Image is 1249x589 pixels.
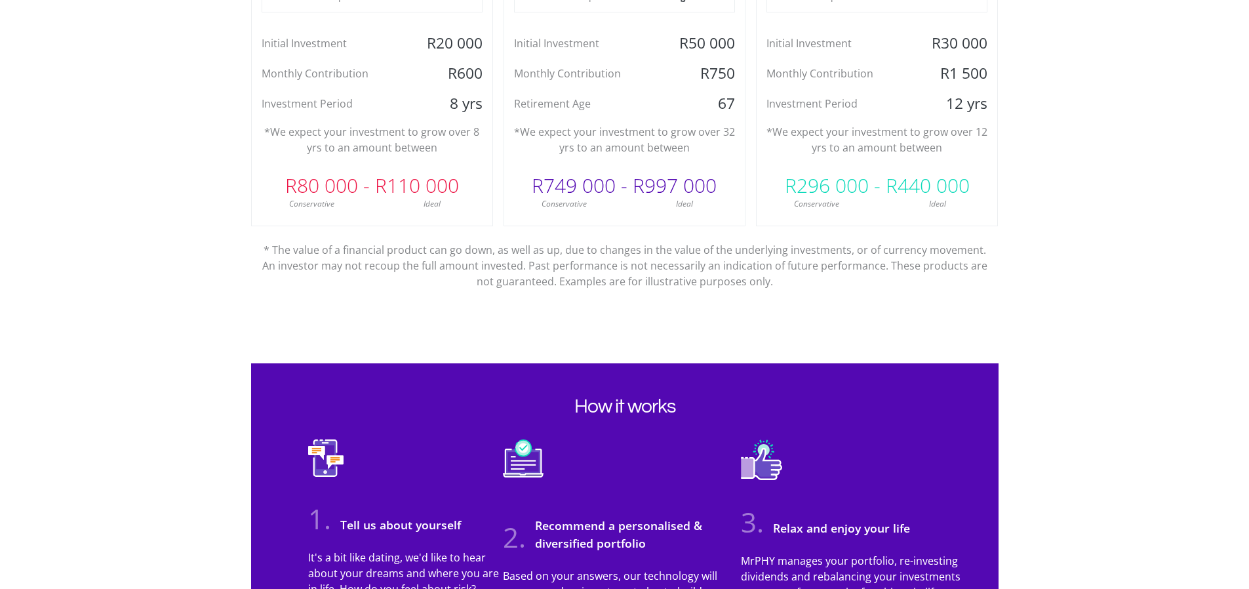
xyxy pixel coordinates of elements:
div: Monthly Contribution [504,64,665,83]
div: Retirement Age [504,94,665,113]
img: 2-portfolio.svg [503,439,544,497]
div: 67 [665,94,745,113]
p: *We expect your investment to grow over 12 yrs to an amount between [766,124,987,155]
div: Initial Investment [757,33,917,53]
div: Ideal [624,198,745,210]
div: 12 yrs [917,94,997,113]
div: Monthly Contribution [252,64,412,83]
img: 1-yourself.svg [308,439,344,497]
div: R30 000 [917,33,997,53]
div: R20 000 [412,33,492,53]
div: Monthly Contribution [757,64,917,83]
div: R749 000 - R997 000 [504,166,745,205]
div: Ideal [372,198,492,210]
div: Initial Investment [252,33,412,53]
p: *We expect your investment to grow over 8 yrs to an amount between [262,124,483,155]
div: Investment Period [252,94,412,113]
div: 8 yrs [412,94,492,113]
h3: Tell us about yourself [334,516,461,533]
div: R600 [412,64,492,83]
div: R296 000 - R440 000 [757,166,997,205]
p: 3. [741,501,764,542]
div: Initial Investment [504,33,665,53]
div: Conservative [757,198,877,210]
div: R50 000 [665,33,745,53]
p: 1. [308,498,331,539]
div: R750 [665,64,745,83]
h3: Relax and enjoy your life [766,519,910,537]
img: 3-relax.svg [741,439,782,500]
h3: Recommend a personalised & diversified portfolio [528,517,725,552]
div: Conservative [252,198,372,210]
p: * The value of a financial product can go down, as well as up, due to changes in the value of the... [261,226,989,289]
div: Ideal [877,198,998,210]
p: 2. [503,516,526,558]
div: R1 500 [917,64,997,83]
div: R80 000 - R110 000 [252,166,492,205]
h2: How it works [282,395,968,418]
div: Investment Period [757,94,917,113]
div: Conservative [504,198,625,210]
p: *We expect your investment to grow over 32 yrs to an amount between [514,124,735,155]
